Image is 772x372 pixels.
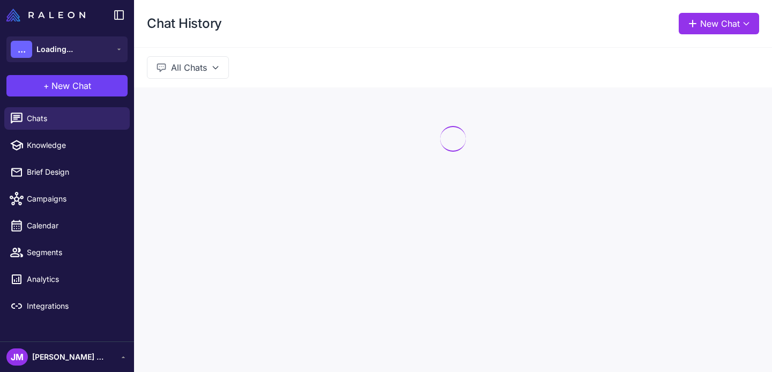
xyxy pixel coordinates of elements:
button: ...Loading... [6,36,128,62]
a: Raleon Logo [6,9,90,21]
a: Calendar [4,214,130,237]
img: Raleon Logo [6,9,85,21]
div: JM [6,348,28,366]
span: New Chat [51,79,91,92]
a: Analytics [4,268,130,291]
h1: Chat History [147,15,222,32]
div: ... [11,41,32,58]
a: Segments [4,241,130,264]
span: Chats [27,113,121,124]
button: All Chats [147,56,229,79]
span: Loading... [36,43,73,55]
a: Brief Design [4,161,130,183]
a: Chats [4,107,130,130]
a: Campaigns [4,188,130,210]
span: Brief Design [27,166,121,178]
a: Integrations [4,295,130,317]
button: New Chat [679,13,759,34]
span: Analytics [27,273,121,285]
a: Knowledge [4,134,130,157]
span: [PERSON_NAME] Claufer [PERSON_NAME] [32,351,107,363]
span: Knowledge [27,139,121,151]
button: +New Chat [6,75,128,96]
span: Campaigns [27,193,121,205]
span: Calendar [27,220,121,232]
span: Integrations [27,300,121,312]
span: + [43,79,49,92]
span: Segments [27,247,121,258]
